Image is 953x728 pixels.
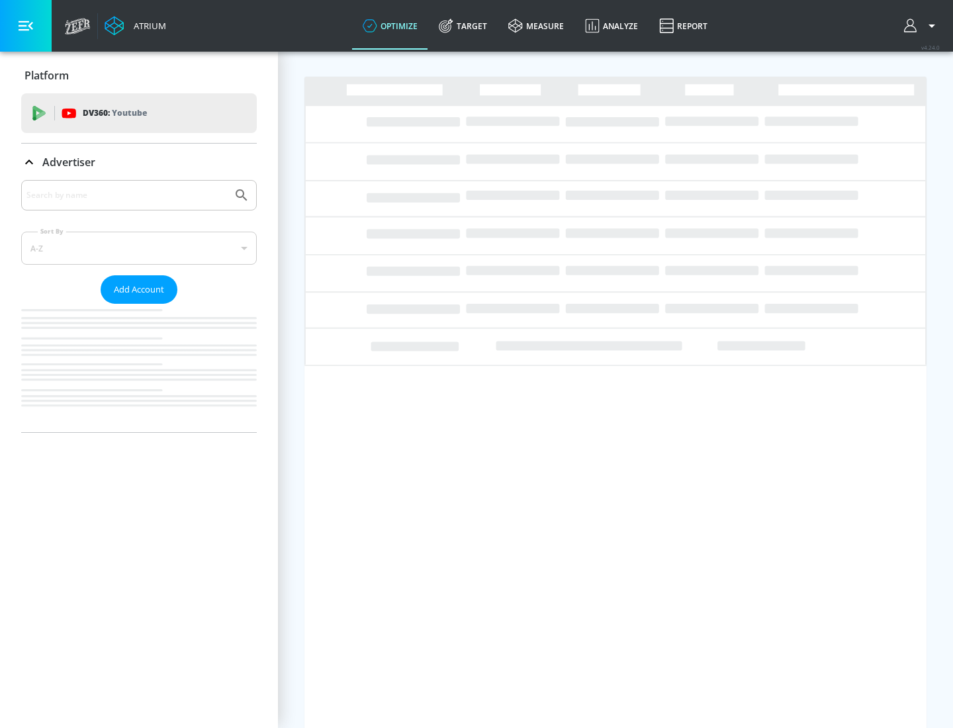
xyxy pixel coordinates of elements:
a: Report [649,2,718,50]
a: measure [498,2,574,50]
p: DV360: [83,106,147,120]
div: Advertiser [21,180,257,432]
div: A-Z [21,232,257,265]
div: Platform [21,57,257,94]
a: Atrium [105,16,166,36]
p: Advertiser [42,155,95,169]
div: Advertiser [21,144,257,181]
span: v 4.24.0 [921,44,940,51]
a: optimize [352,2,428,50]
a: Target [428,2,498,50]
div: Atrium [128,20,166,32]
label: Sort By [38,227,66,236]
button: Add Account [101,275,177,304]
p: Youtube [112,106,147,120]
a: Analyze [574,2,649,50]
div: DV360: Youtube [21,93,257,133]
span: Add Account [114,282,164,297]
input: Search by name [26,187,227,204]
p: Platform [24,68,69,83]
nav: list of Advertiser [21,304,257,432]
